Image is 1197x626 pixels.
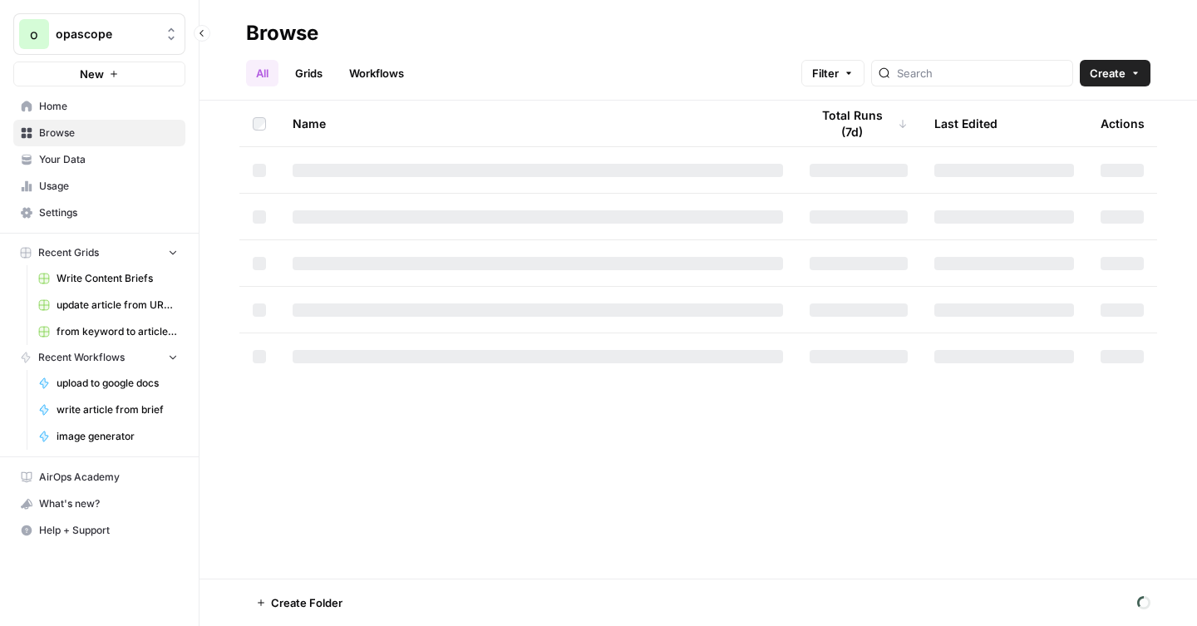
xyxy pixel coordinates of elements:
[13,146,185,173] a: Your Data
[13,200,185,226] a: Settings
[13,240,185,265] button: Recent Grids
[57,429,178,444] span: image generator
[39,126,178,140] span: Browse
[39,152,178,167] span: Your Data
[13,517,185,544] button: Help + Support
[31,265,185,292] a: Write Content Briefs
[31,292,185,318] a: update article from URL (MariaDB)
[13,345,185,370] button: Recent Workflows
[13,62,185,86] button: New
[13,173,185,200] a: Usage
[339,60,414,86] a: Workflows
[80,66,104,82] span: New
[810,101,908,146] div: Total Runs (7d)
[934,101,997,146] div: Last Edited
[897,65,1066,81] input: Search
[14,491,185,516] div: What's new?
[246,60,278,86] a: All
[13,464,185,490] a: AirOps Academy
[293,101,783,146] div: Name
[285,60,332,86] a: Grids
[1090,65,1126,81] span: Create
[39,179,178,194] span: Usage
[38,350,125,365] span: Recent Workflows
[13,13,185,55] button: Workspace: opascope
[57,402,178,417] span: write article from brief
[246,589,352,616] button: Create Folder
[246,20,318,47] div: Browse
[13,120,185,146] a: Browse
[39,99,178,114] span: Home
[57,271,178,286] span: Write Content Briefs
[38,245,99,260] span: Recent Grids
[30,24,38,44] span: o
[1080,60,1150,86] button: Create
[812,65,839,81] span: Filter
[39,523,178,538] span: Help + Support
[1101,101,1145,146] div: Actions
[57,376,178,391] span: upload to google docs
[31,370,185,397] a: upload to google docs
[13,490,185,517] button: What's new?
[39,470,178,485] span: AirOps Academy
[31,397,185,423] a: write article from brief
[56,26,156,42] span: opascope
[57,298,178,313] span: update article from URL (MariaDB)
[31,423,185,450] a: image generator
[31,318,185,345] a: from keyword to article (MariaDB)
[271,594,342,611] span: Create Folder
[39,205,178,220] span: Settings
[13,93,185,120] a: Home
[801,60,864,86] button: Filter
[57,324,178,339] span: from keyword to article (MariaDB)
